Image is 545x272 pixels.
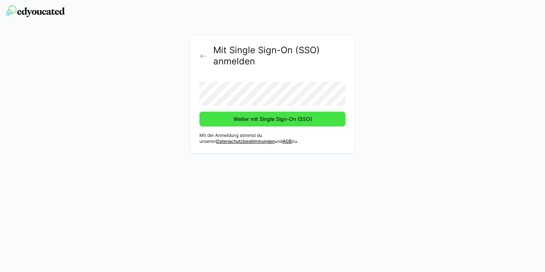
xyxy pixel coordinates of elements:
p: Mit der Anmeldung stimmst du unseren und zu. [199,132,346,144]
span: Weiter mit Single Sign-On (SSO) [232,115,313,123]
img: edyoucated [6,5,65,17]
button: Weiter mit Single Sign-On (SSO) [199,112,346,127]
a: Datenschutzbestimmungen [216,138,275,144]
h2: Mit Single Sign-On (SSO) anmelden [213,45,346,67]
a: AGB [283,138,292,144]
